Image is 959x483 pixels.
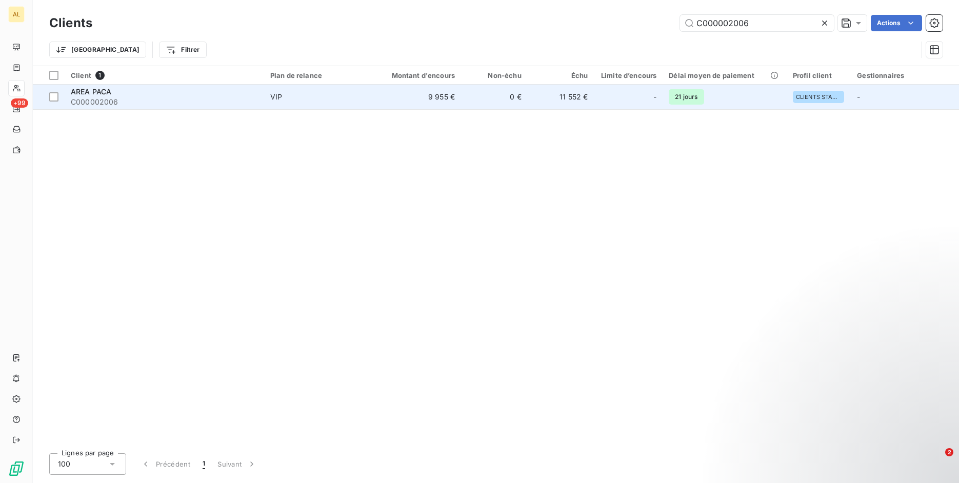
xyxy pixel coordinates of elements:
[600,71,656,79] div: Limite d’encours
[467,71,522,79] div: Non-échu
[793,71,845,79] div: Profil client
[461,85,528,109] td: 0 €
[49,14,92,32] h3: Clients
[857,71,953,79] div: Gestionnaires
[669,71,780,79] div: Délai moyen de paiement
[528,85,594,109] td: 11 552 €
[71,87,111,96] span: AREA PACA
[754,384,959,455] iframe: Intercom notifications message
[378,71,455,79] div: Montant d'encours
[270,71,366,79] div: Plan de relance
[270,92,282,102] div: VIP
[211,453,263,475] button: Suivant
[8,460,25,477] img: Logo LeanPay
[71,97,258,107] span: C000002006
[11,98,28,108] span: +99
[196,453,211,475] button: 1
[203,459,205,469] span: 1
[372,85,461,109] td: 9 955 €
[134,453,196,475] button: Précédent
[8,6,25,23] div: AL
[924,448,949,473] iframe: Intercom live chat
[49,42,146,58] button: [GEOGRAPHIC_DATA]
[945,448,953,456] span: 2
[680,15,834,31] input: Rechercher
[58,459,70,469] span: 100
[857,92,860,101] span: -
[159,42,206,58] button: Filtrer
[534,71,588,79] div: Échu
[71,71,91,79] span: Client
[796,94,841,100] span: CLIENTS STANDARDS
[669,89,704,105] span: 21 jours
[95,71,105,80] span: 1
[871,15,922,31] button: Actions
[653,92,656,102] span: -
